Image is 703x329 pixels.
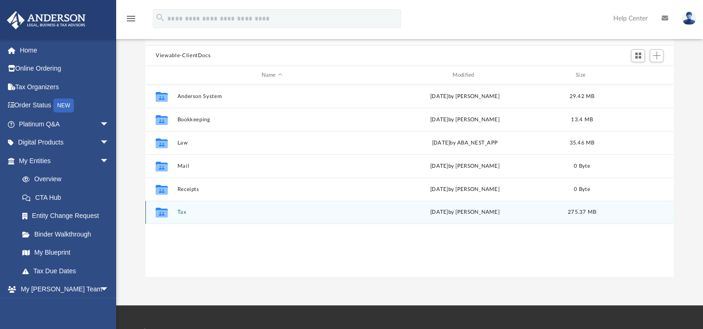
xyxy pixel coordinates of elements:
a: Overview [13,170,123,189]
a: Tax Due Dates [13,262,123,280]
div: grid [145,85,674,277]
a: My [PERSON_NAME] Teamarrow_drop_down [7,280,118,299]
div: [DATE] by [PERSON_NAME] [370,162,559,171]
img: Anderson Advisors Platinum Portal [4,11,88,29]
span: 0 Byte [574,187,590,192]
span: arrow_drop_down [100,133,118,152]
a: Tax Organizers [7,78,123,96]
div: [DATE] by [PERSON_NAME] [370,92,559,101]
button: Receipts [177,186,367,192]
div: [DATE] by [PERSON_NAME] [370,185,559,194]
a: Entity Change Request [13,207,123,225]
div: id [150,71,173,79]
a: Digital Productsarrow_drop_down [7,133,123,152]
a: Platinum Q&Aarrow_drop_down [7,115,123,133]
a: Order StatusNEW [7,96,123,115]
div: [DATE] by [PERSON_NAME] [370,116,559,124]
button: Mail [177,163,367,169]
span: arrow_drop_down [100,280,118,299]
i: search [155,13,165,23]
button: Add [650,49,664,62]
button: Bookkeeping [177,117,367,123]
a: Online Ordering [7,59,123,78]
div: Modified [370,71,559,79]
a: My Blueprint [13,243,118,262]
img: User Pic [682,12,696,25]
a: My Entitiesarrow_drop_down [7,151,123,170]
a: Home [7,41,123,59]
a: Binder Walkthrough [13,225,123,243]
div: [DATE] by ABA_NEST_APP [370,139,559,147]
span: 275.37 MB [568,210,596,215]
span: 29.42 MB [570,94,595,99]
span: arrow_drop_down [100,115,118,134]
div: Size [564,71,601,79]
button: Switch to Grid View [631,49,645,62]
span: 0 Byte [574,164,590,169]
span: arrow_drop_down [100,151,118,171]
i: menu [125,13,137,24]
button: Law [177,140,367,146]
div: id [604,71,670,79]
button: Viewable-ClientDocs [156,52,210,60]
button: Anderson System [177,93,367,99]
a: CTA Hub [13,188,123,207]
span: 13.4 MB [571,117,593,122]
button: Tax [177,209,367,215]
div: NEW [53,99,74,112]
a: menu [125,18,137,24]
div: [DATE] by [PERSON_NAME] [370,208,559,217]
span: 35.46 MB [570,140,595,145]
div: Name [177,71,366,79]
